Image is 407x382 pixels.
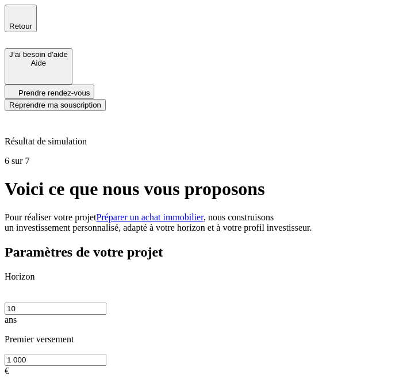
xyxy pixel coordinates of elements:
[5,315,17,324] span: ans
[5,212,97,222] span: Pour réaliser votre projet
[9,50,68,59] div: J’ai besoin d'aide
[5,85,94,99] button: Prendre rendez-vous
[5,99,106,111] button: Reprendre ma souscription
[9,59,68,67] div: Aide
[97,212,203,222] a: Préparer un achat immobilier
[5,245,402,260] h2: Paramètres de votre projet
[5,136,402,147] p: Résultat de simulation
[203,212,274,222] span: , nous construisons
[5,334,402,345] p: Premier versement
[9,22,32,30] span: Retour
[9,101,101,109] span: Reprendre ma souscription
[5,178,402,200] h1: Voici ce que nous vous proposons
[5,48,72,85] button: J’ai besoin d'aideAide
[5,272,402,282] p: Horizon
[5,223,312,232] span: un investissement personnalisé, adapté à votre horizon et à votre profil investisseur.
[5,366,9,376] span: €
[18,89,90,97] span: Prendre rendez-vous
[5,156,402,166] p: 6 sur 7
[5,5,37,32] button: Retour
